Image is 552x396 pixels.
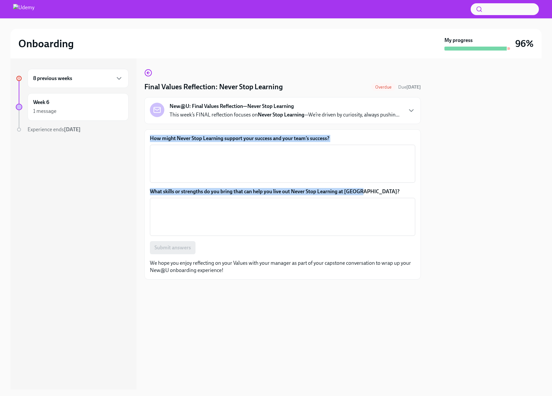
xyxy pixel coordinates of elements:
strong: [DATE] [64,126,81,133]
label: How might Never Stop Learning support your success and your team’s success? [150,135,415,142]
span: Overdue [371,85,396,90]
strong: Never Stop Learning [258,112,304,118]
strong: My progress [444,37,473,44]
strong: New@U: Final Values Reflection—Never Stop Learning [170,103,294,110]
p: This week’s FINAL reflection focuses on —We’re driven by curiosity, always pushin... [170,111,399,118]
h6: Week 6 [33,99,49,106]
span: Experience ends [28,126,81,133]
strong: [DATE] [406,84,421,90]
div: 1 message [33,108,56,115]
label: What skills or strengths do you bring that can help you live out Never Stop Learning at [GEOGRAPH... [150,188,415,195]
p: We hope you enjoy reflecting on your Values with your manager as part of your capstone conversati... [150,260,415,274]
h3: 96% [515,38,534,50]
img: Udemy [13,4,34,14]
h2: Onboarding [18,37,74,50]
span: September 29th, 2025 10:00 [398,84,421,90]
div: 8 previous weeks [28,69,129,88]
span: Due [398,84,421,90]
a: Week 61 message [16,93,129,121]
h4: Final Values Reflection: Never Stop Learning [144,82,283,92]
h6: 8 previous weeks [33,75,72,82]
